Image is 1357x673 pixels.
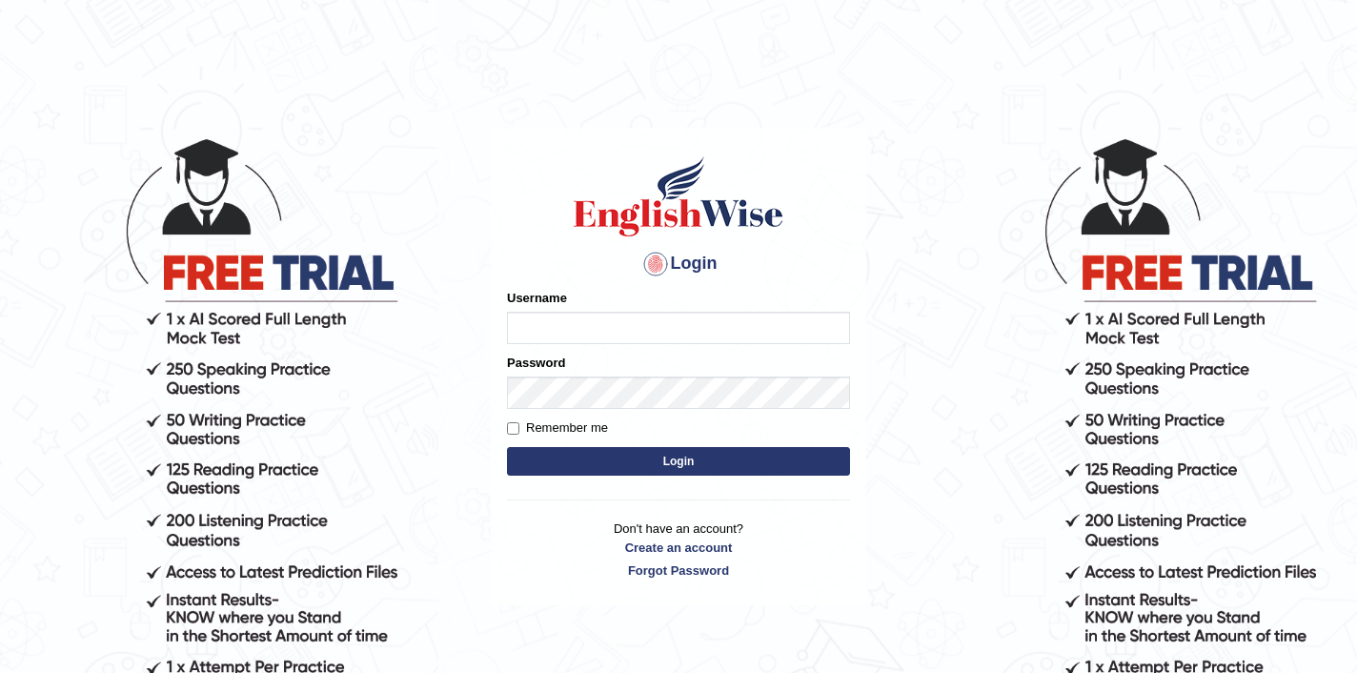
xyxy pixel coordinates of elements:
h4: Login [507,249,850,279]
button: Login [507,447,850,476]
p: Don't have an account? [507,520,850,579]
label: Remember me [507,418,608,438]
input: Remember me [507,422,519,435]
a: Forgot Password [507,561,850,580]
label: Password [507,354,565,372]
label: Username [507,289,567,307]
img: Logo of English Wise sign in for intelligent practice with AI [570,153,787,239]
a: Create an account [507,539,850,557]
